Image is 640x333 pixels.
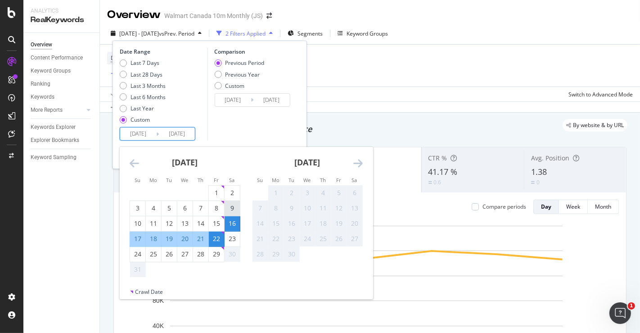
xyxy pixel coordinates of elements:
[131,116,150,123] div: Custom
[214,71,264,78] div: Previous Year
[177,246,193,262] td: Choose Wednesday, August 27, 2025 as your check-in date. It’s available.
[120,147,373,288] div: Calendar
[565,87,633,101] button: Switch to Advanced Mode
[107,68,143,79] button: Add Filter
[252,250,268,259] div: 28
[177,204,193,213] div: 6
[208,201,224,216] td: Choose Friday, August 8, 2025 as your check-in date. It’s available.
[257,177,263,183] small: Su
[209,188,224,197] div: 1
[225,82,244,90] div: Custom
[177,201,193,216] td: Choose Wednesday, August 6, 2025 as your check-in date. It’s available.
[573,123,624,128] span: By website & by URL
[177,219,193,228] div: 13
[107,87,133,101] button: Apply
[268,216,284,231] td: Not available. Monday, September 15, 2025
[224,185,240,201] td: Choose Saturday, August 2, 2025 as your check-in date. It’s available.
[224,201,240,216] td: Choose Saturday, August 9, 2025 as your check-in date. It’s available.
[193,234,208,243] div: 21
[159,128,195,140] input: End Date
[130,234,145,243] div: 17
[145,246,161,262] td: Choose Monday, August 25, 2025 as your check-in date. It’s available.
[609,302,631,324] iframe: Intercom live chat
[563,119,627,132] div: legacy label
[284,234,299,243] div: 23
[130,262,145,277] td: Not available. Sunday, August 31, 2025
[224,231,240,246] td: Choose Saturday, August 23, 2025 as your check-in date. It’s available.
[531,166,547,177] span: 1.38
[208,185,224,201] td: Choose Friday, August 1, 2025 as your check-in date. It’s available.
[120,105,166,112] div: Last Year
[166,177,172,183] small: Tu
[146,234,161,243] div: 18
[31,123,93,132] a: Keywords Explorer
[209,204,224,213] div: 8
[353,158,363,169] div: Move forward to switch to the next month.
[146,219,161,228] div: 11
[130,246,145,262] td: Choose Sunday, August 24, 2025 as your check-in date. It’s available.
[347,204,362,213] div: 13
[284,250,299,259] div: 30
[294,157,320,168] strong: [DATE]
[268,250,284,259] div: 29
[119,30,159,37] span: [DATE] - [DATE]
[162,204,177,213] div: 5
[428,154,447,162] span: CTR %
[268,204,284,213] div: 8
[31,136,93,145] a: Explorer Bookmarks
[31,66,71,76] div: Keyword Groups
[130,250,145,259] div: 24
[208,216,224,231] td: Choose Friday, August 15, 2025 as your check-in date. It’s available.
[31,66,93,76] a: Keyword Groups
[284,188,299,197] div: 2
[145,216,161,231] td: Choose Monday, August 11, 2025 as your check-in date. It’s available.
[164,11,263,20] div: Walmart Canada 10m Monthly (JS)
[347,234,362,243] div: 27
[107,7,161,23] div: Overview
[193,231,208,246] td: Selected. Thursday, August 21, 2025
[297,30,323,37] span: Segments
[347,185,362,201] td: Not available. Saturday, September 6, 2025
[31,40,52,50] div: Overview
[225,219,240,228] div: 16
[482,203,526,210] div: Compare periods
[31,105,63,115] div: More Reports
[284,185,299,201] td: Not available. Tuesday, September 2, 2025
[588,200,619,214] button: Month
[566,203,580,210] div: Week
[628,302,635,310] span: 1
[303,177,311,183] small: We
[31,92,54,102] div: Keywords
[161,231,177,246] td: Selected. Tuesday, August 19, 2025
[224,216,240,231] td: Selected as start date. Saturday, August 16, 2025
[224,246,240,262] td: Not available. Saturday, August 30, 2025
[193,246,208,262] td: Choose Thursday, August 28, 2025 as your check-in date. It’s available.
[315,219,331,228] div: 18
[272,177,279,183] small: Mo
[284,216,299,231] td: Not available. Tuesday, September 16, 2025
[31,15,92,25] div: RealKeywords
[284,246,299,262] td: Not available. Tuesday, September 30, 2025
[334,26,392,41] button: Keyword Groups
[284,204,299,213] div: 9
[568,91,633,98] div: Switch to Advanced Mode
[198,177,203,183] small: Th
[31,153,77,162] div: Keyword Sampling
[559,200,588,214] button: Week
[315,231,331,246] td: Not available. Thursday, September 25, 2025
[146,250,161,259] div: 25
[268,234,284,243] div: 22
[252,234,268,243] div: 21
[315,204,331,213] div: 11
[284,219,299,228] div: 16
[161,246,177,262] td: Choose Tuesday, August 26, 2025 as your check-in date. It’s available.
[268,201,284,216] td: Not available. Monday, September 8, 2025
[428,181,432,184] img: Equal
[209,219,224,228] div: 15
[130,219,145,228] div: 10
[130,265,145,274] div: 31
[331,188,347,197] div: 5
[120,59,166,67] div: Last 7 Days
[31,53,93,63] a: Content Performance
[252,201,268,216] td: Not available. Sunday, September 7, 2025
